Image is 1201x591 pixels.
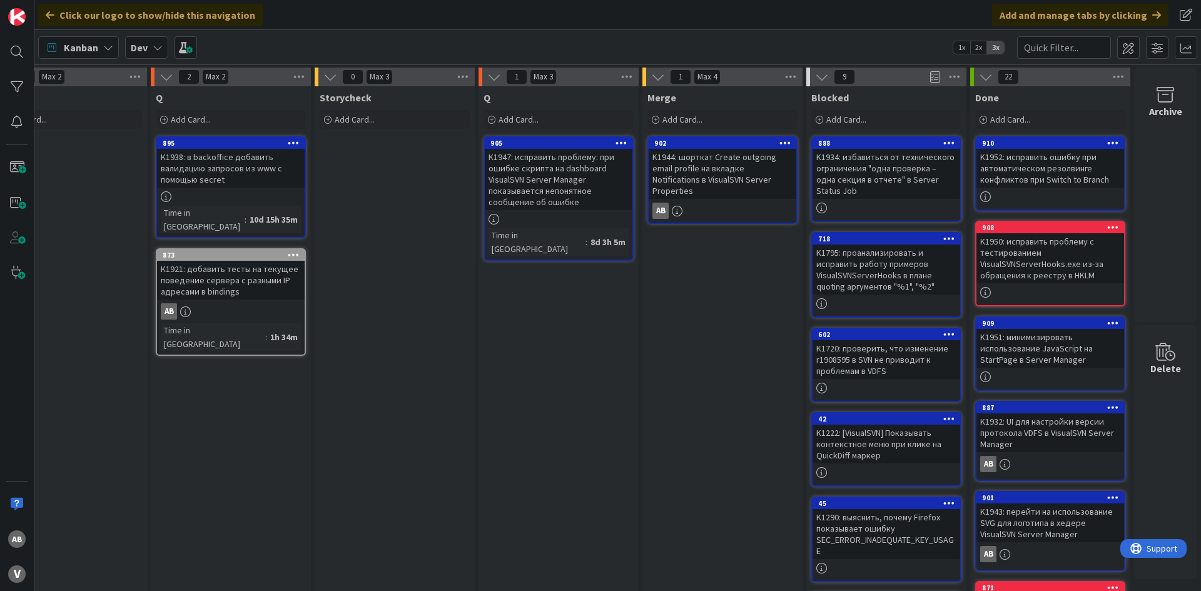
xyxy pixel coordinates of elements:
[649,138,796,149] div: 902
[534,74,553,80] div: Max 3
[485,138,632,149] div: 905
[982,319,1124,328] div: 909
[265,330,267,344] span: :
[652,203,669,219] div: AB
[976,233,1124,283] div: K1950: исправить проблему с тестированием VisualSVNServerHooks.exe из-за обращения к реестру в HKLM
[245,213,246,226] span: :
[163,251,305,260] div: 873
[157,250,305,261] div: 873
[813,138,960,199] div: 888K1934: избавиться от технического ограничения "одна проверка – одна секция в отчете" в Server ...
[161,323,265,351] div: Time in [GEOGRAPHIC_DATA]
[171,114,211,125] span: Add Card...
[484,91,490,104] span: Q
[157,138,305,149] div: 895
[647,91,676,104] span: Merge
[975,316,1125,391] a: 909K1951: минимизировать использование JavaScript на StartPage в Server Manager
[811,412,961,487] a: 42K1222: [VisualSVN] Показывать контекстное меню при клике на QuickDiff маркер
[587,235,629,249] div: 8d 3h 5m
[976,149,1124,188] div: K1952: исправить ошибку при автоматическом резолвинге конфликтов при Switch to Branch
[157,261,305,300] div: K1921: добавить тесты на текущее поведение сервера с разными IP адресами в bindings
[157,250,305,300] div: 873K1921: добавить тесты на текущее поведение сервера с разными IP адресами в bindings
[976,318,1124,368] div: 909K1951: минимизировать использование JavaScript на StartPage в Server Manager
[811,232,961,318] a: 718K1795: проанализировать и исправить работу примеров VisualSVNServerHooks в плане quoting аргум...
[982,139,1124,148] div: 910
[975,136,1125,211] a: 910K1952: исправить ошибку при автоматическом резолвинге конфликтов при Switch to Branch
[992,4,1168,26] div: Add and manage tabs by clicking
[813,498,960,559] div: 45K1290: выяснить, почему Firefox показывает ошибку SEC_ERROR_INADEQUATE_KEY_USAGE
[8,8,26,26] img: Visit kanbanzone.com
[813,245,960,295] div: K1795: проанализировать и исправить работу примеров VisualSVNServerHooks в плане quoting аргумент...
[156,91,163,104] span: Q
[157,149,305,188] div: K1938: в backoffice добавить валидацию запросов из www с помощью secret
[38,4,263,26] div: Click our logo to show/hide this navigation
[818,415,960,423] div: 42
[157,303,305,320] div: AB
[649,203,796,219] div: AB
[813,340,960,379] div: K1720: проверить, что изменение r1908595 в SVN не приводит к проблемам в VDFS
[649,138,796,199] div: 902K1944: шорткат Create outgoing email profile на вкладке Notifications в VisualSVN Server Prope...
[342,69,363,84] span: 0
[976,222,1124,283] div: 908K1950: исправить проблему с тестированием VisualSVNServerHooks.exe из-за обращения к реестру в...
[976,222,1124,233] div: 908
[818,499,960,508] div: 45
[953,41,970,54] span: 1x
[499,114,539,125] span: Add Card...
[246,213,301,226] div: 10d 15h 35m
[813,329,960,340] div: 602
[485,149,632,210] div: K1947: исправить проблему: при ошибке скрипта на dashboard VisualSVN Server Manager показывается ...
[813,149,960,199] div: K1934: избавиться от технического ограничения "одна проверка – одна секция в отчете" в Server Sta...
[647,136,798,224] a: 902K1944: шорткат Create outgoing email profile на вкладке Notifications в VisualSVN Server Prope...
[975,401,1125,481] a: 887K1932: UI для настройки версии протокола VDFS в VisualSVN Server ManagerAB
[975,491,1125,571] a: 901K1943: перейти на использование SVG для логотипа в хедере VisualSVN Server ManagerAB
[813,425,960,463] div: K1222: [VisualSVN] Показывать контекстное меню при клике на QuickDiff маркер
[813,233,960,295] div: 718K1795: проанализировать и исправить работу примеров VisualSVNServerHooks в плане quoting аргум...
[811,136,961,222] a: 888K1934: избавиться от технического ограничения "одна проверка – одна секция в отчете" в Server ...
[975,91,999,104] span: Done
[976,503,1124,542] div: K1943: перейти на использование SVG для логотипа в хедере VisualSVN Server Manager
[131,41,148,54] b: Dev
[161,303,177,320] div: AB
[976,456,1124,472] div: AB
[485,138,632,210] div: 905K1947: исправить проблему: при ошибке скрипта на dashboard VisualSVN Server Manager показывает...
[982,403,1124,412] div: 887
[670,69,691,84] span: 1
[811,328,961,402] a: 602K1720: проверить, что изменение r1908595 в SVN не приводит к проблемам в VDFS
[976,138,1124,149] div: 910
[490,139,632,148] div: 905
[1150,361,1181,376] div: Delete
[818,330,960,339] div: 602
[813,509,960,559] div: K1290: выяснить, почему Firefox показывает ошибку SEC_ERROR_INADEQUATE_KEY_USAGE
[1017,36,1111,59] input: Quick Filter...
[8,530,26,548] div: AB
[990,114,1030,125] span: Add Card...
[976,329,1124,368] div: K1951: минимизировать использование JavaScript на StartPage в Server Manager
[813,413,960,463] div: 42K1222: [VisualSVN] Показывать контекстное меню при клике на QuickDiff маркер
[818,235,960,243] div: 718
[826,114,866,125] span: Add Card...
[156,136,306,238] a: 895K1938: в backoffice добавить валидацию запросов из www с помощью secretTime in [GEOGRAPHIC_DAT...
[976,402,1124,452] div: 887K1932: UI для настройки версии протокола VDFS в VisualSVN Server Manager
[834,69,855,84] span: 9
[980,546,996,562] div: AB
[813,413,960,425] div: 42
[813,498,960,509] div: 45
[267,330,301,344] div: 1h 34m
[697,74,717,80] div: Max 4
[987,41,1004,54] span: 3x
[161,206,245,233] div: Time in [GEOGRAPHIC_DATA]
[980,456,996,472] div: AB
[813,138,960,149] div: 888
[654,139,796,148] div: 902
[982,223,1124,232] div: 908
[970,41,987,54] span: 2x
[818,139,960,148] div: 888
[320,91,372,104] span: Storycheck
[64,40,98,55] span: Kanban
[975,221,1125,306] a: 908K1950: исправить проблему с тестированием VisualSVNServerHooks.exe из-за обращения к реестру в...
[976,402,1124,413] div: 887
[156,248,306,356] a: 873K1921: добавить тесты на текущее поведение сервера с разными IP адресами в bindingsABTime in [...
[649,149,796,199] div: K1944: шорткат Create outgoing email profile на вкладке Notifications в VisualSVN Server Properties
[506,69,527,84] span: 1
[976,318,1124,329] div: 909
[1149,104,1182,119] div: Archive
